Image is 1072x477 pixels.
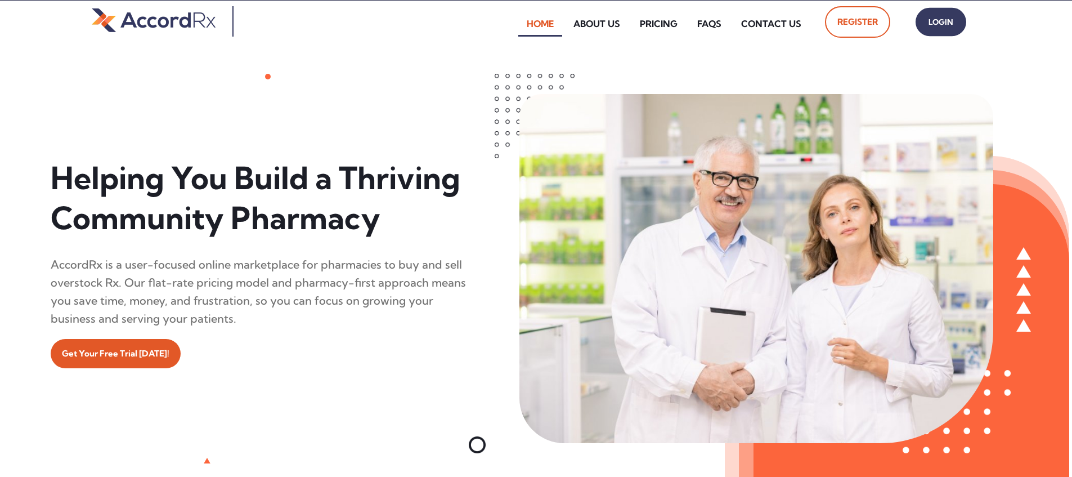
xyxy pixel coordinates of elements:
a: Get Your Free Trial [DATE]! [51,339,181,368]
span: Login [927,14,955,30]
img: default-logo [92,6,216,34]
a: Login [916,8,966,37]
a: FAQs [689,11,730,37]
a: Register [825,6,890,38]
h1: Helping You Build a Thriving Community Pharmacy [51,158,469,239]
div: AccordRx is a user-focused online marketplace for pharmacies to buy and sell overstock Rx. Our fl... [51,256,469,328]
span: Get Your Free Trial [DATE]! [62,345,169,363]
a: About Us [565,11,629,37]
span: Register [837,13,878,31]
a: Home [518,11,562,37]
a: Pricing [631,11,686,37]
a: Contact Us [733,11,810,37]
